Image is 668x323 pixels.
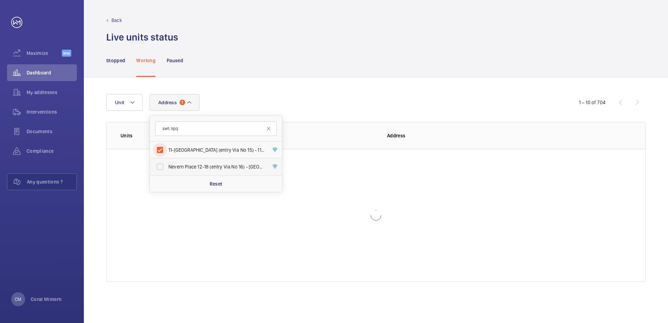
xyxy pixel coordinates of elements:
button: Address1 [150,94,199,111]
p: Stopped [106,57,125,64]
p: Units [121,132,376,139]
p: Coral Mintern [31,296,62,303]
span: Documents [27,128,77,135]
span: 11-[GEOGRAPHIC_DATA] (entry Via No 15) - 11-[GEOGRAPHIC_DATA] (entry [GEOGRAPHIC_DATA] [168,146,264,153]
span: Beta [62,50,71,57]
input: Search by address [155,121,277,136]
span: Dashboard [27,69,77,76]
div: 1 – 10 of 704 [579,99,605,106]
button: Unit [106,94,143,111]
span: Any questions ? [27,178,77,185]
span: Compliance [27,148,77,155]
span: Maximize [27,50,62,57]
span: Address [158,100,177,105]
p: Paused [167,57,183,64]
p: Reset [210,180,223,187]
p: Back [111,17,122,24]
span: Nevern Place 12-18 (entry Via No 16) - [GEOGRAPHIC_DATA] 12-18 (entry [GEOGRAPHIC_DATA] [168,163,264,170]
span: Interventions [27,108,77,115]
p: Address [387,132,631,139]
h1: Live units status [106,31,178,44]
p: CM [15,296,21,303]
p: Working [136,57,155,64]
span: My addresses [27,89,77,96]
span: 1 [180,100,185,105]
span: Unit [115,100,124,105]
